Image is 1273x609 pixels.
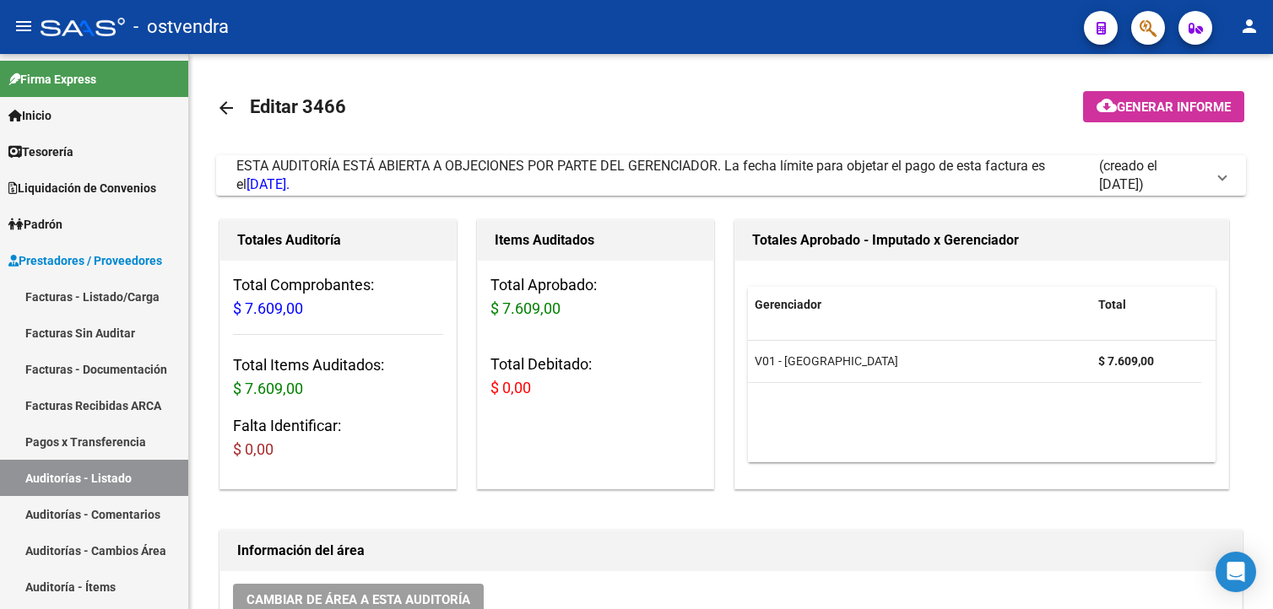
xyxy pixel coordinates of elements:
[1098,354,1154,368] strong: $ 7.609,00
[8,215,62,234] span: Padrón
[755,298,821,311] span: Gerenciador
[1216,552,1256,592] div: Open Intercom Messenger
[490,379,531,396] span: $ 0,00
[237,537,1225,564] h1: Información del área
[233,380,303,397] span: $ 7.609,00
[233,440,274,458] span: $ 0,00
[233,353,443,401] h3: Total Items Auditados:
[133,8,229,46] span: - ostvendra
[246,176,290,192] span: [DATE].
[495,227,696,254] h1: Items Auditados
[1083,91,1244,122] button: Generar informe
[233,299,303,317] span: $ 7.609,00
[490,299,561,317] span: $ 7.609,00
[233,273,443,321] h3: Total Comprobantes:
[250,96,346,117] span: Editar 3466
[246,592,470,607] span: Cambiar de área a esta auditoría
[490,353,701,400] h3: Total Debitado:
[233,414,443,461] h3: Falta Identificar:
[1098,298,1126,311] span: Total
[755,354,898,368] span: V01 - [GEOGRAPHIC_DATA]
[8,70,96,89] span: Firma Express
[236,158,1045,192] span: ESTA AUDITORÍA ESTÁ ABIERTA A OBJECIONES POR PARTE DEL GERENCIADOR. La fecha límite para objetar ...
[8,143,73,161] span: Tesorería
[1092,287,1201,323] datatable-header-cell: Total
[8,251,162,270] span: Prestadores / Proveedores
[752,227,1211,254] h1: Totales Aprobado - Imputado x Gerenciador
[8,179,156,197] span: Liquidación de Convenios
[1239,16,1259,36] mat-icon: person
[14,16,34,36] mat-icon: menu
[748,287,1092,323] datatable-header-cell: Gerenciador
[216,155,1246,196] mat-expansion-panel-header: ESTA AUDITORÍA ESTÁ ABIERTA A OBJECIONES POR PARTE DEL GERENCIADOR. La fecha límite para objetar ...
[8,106,51,125] span: Inicio
[237,227,439,254] h1: Totales Auditoría
[1117,100,1231,115] span: Generar informe
[216,98,236,118] mat-icon: arrow_back
[490,273,701,321] h3: Total Aprobado:
[1097,95,1117,116] mat-icon: cloud_download
[1099,157,1205,194] span: (creado el [DATE])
